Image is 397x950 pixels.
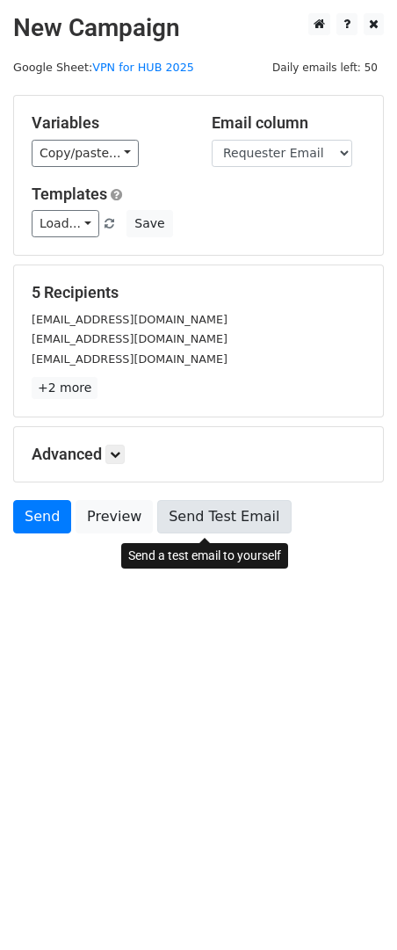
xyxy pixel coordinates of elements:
a: Load... [32,210,99,237]
a: Send [13,500,71,533]
h2: New Campaign [13,13,384,43]
h5: 5 Recipients [32,283,365,302]
small: [EMAIL_ADDRESS][DOMAIN_NAME] [32,352,227,366]
h5: Email column [212,113,365,133]
span: Daily emails left: 50 [266,58,384,77]
button: Save [126,210,172,237]
a: +2 more [32,377,97,399]
small: [EMAIL_ADDRESS][DOMAIN_NAME] [32,313,227,326]
iframe: Chat Widget [309,866,397,950]
a: Send Test Email [157,500,291,533]
a: Copy/paste... [32,140,139,167]
div: Send a test email to yourself [121,543,288,569]
a: VPN for HUB 2025 [92,61,194,74]
small: [EMAIL_ADDRESS][DOMAIN_NAME] [32,332,227,345]
a: Templates [32,185,107,203]
a: Daily emails left: 50 [266,61,384,74]
h5: Advanced [32,445,365,464]
div: วิดเจ็ตการแชท [309,866,397,950]
a: Preview [76,500,153,533]
small: Google Sheet: [13,61,194,74]
h5: Variables [32,113,185,133]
